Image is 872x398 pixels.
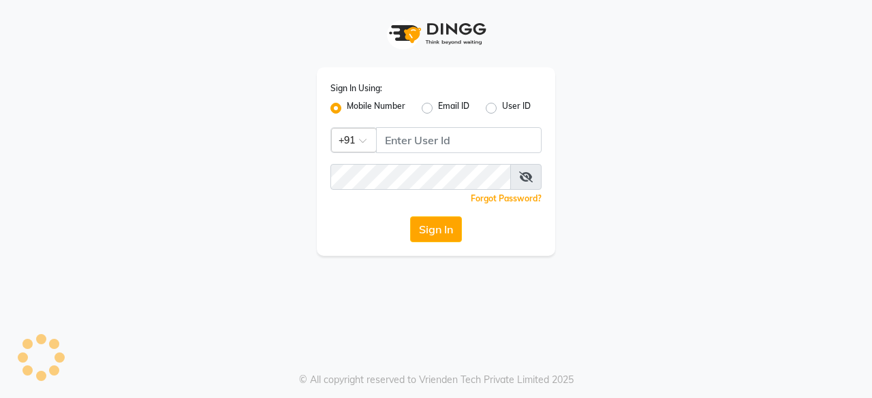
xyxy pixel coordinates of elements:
[330,164,511,190] input: Username
[438,100,469,116] label: Email ID
[381,14,490,54] img: logo1.svg
[376,127,542,153] input: Username
[330,82,382,95] label: Sign In Using:
[410,216,462,242] button: Sign In
[471,193,542,203] a: Forgot Password?
[347,100,405,116] label: Mobile Number
[502,100,531,116] label: User ID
